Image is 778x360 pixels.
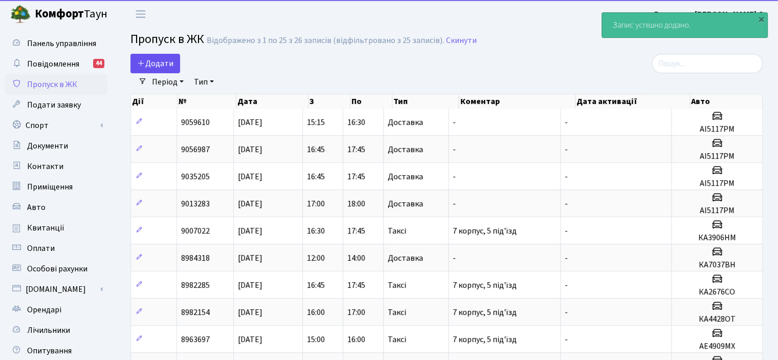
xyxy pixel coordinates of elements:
[27,202,46,213] span: Авто
[453,252,456,264] span: -
[236,94,308,109] th: Дата
[93,59,104,68] div: 44
[565,144,568,155] span: -
[5,115,107,136] a: Спорт
[5,54,107,74] a: Повідомлення44
[307,334,325,345] span: 15:00
[5,33,107,54] a: Панель управління
[238,171,262,182] span: [DATE]
[575,94,690,109] th: Дата активації
[10,4,31,25] img: logo.png
[388,145,423,154] span: Доставка
[653,9,766,20] b: Деншаєва [PERSON_NAME] С.
[347,252,365,264] span: 14:00
[27,99,81,111] span: Подати заявку
[756,14,766,24] div: ×
[5,136,107,156] a: Документи
[130,30,204,48] span: Пропуск в ЖК
[35,6,107,23] span: Таун
[347,117,365,128] span: 16:30
[565,280,568,291] span: -
[565,334,568,345] span: -
[5,95,107,115] a: Подати заявку
[453,117,456,128] span: -
[676,124,758,134] h5: AI5117PM
[388,118,423,126] span: Доставка
[347,144,365,155] span: 17:45
[238,252,262,264] span: [DATE]
[690,94,763,109] th: Авто
[130,54,180,73] a: Додати
[181,171,210,182] span: 9035205
[128,6,153,23] button: Переключити навігацію
[388,281,406,289] span: Таксі
[565,252,568,264] span: -
[602,13,767,37] div: Запис успішно додано.
[27,345,72,356] span: Опитування
[181,307,210,318] span: 8982154
[307,144,325,155] span: 16:45
[238,198,262,209] span: [DATE]
[27,79,77,90] span: Пропуск в ЖК
[181,144,210,155] span: 9056987
[347,198,365,209] span: 18:00
[676,342,758,351] h5: АЕ4909МХ
[27,58,79,70] span: Повідомлення
[565,198,568,209] span: -
[27,325,70,336] span: Лічильники
[27,222,64,234] span: Квитанції
[347,171,365,182] span: 17:45
[565,307,568,318] span: -
[307,171,325,182] span: 16:45
[388,200,423,208] span: Доставка
[453,225,517,237] span: 7 корпус, 5 під'їзд
[238,334,262,345] span: [DATE]
[453,144,456,155] span: -
[5,300,107,320] a: Орендарі
[207,36,444,46] div: Відображено з 1 по 25 з 26 записів (відфільтровано з 25 записів).
[27,243,55,254] span: Оплати
[676,206,758,216] h5: АІ5117РМ
[676,233,758,243] h5: КА3906НМ
[676,287,758,297] h5: КА2676СО
[238,117,262,128] span: [DATE]
[27,140,68,152] span: Документи
[453,280,517,291] span: 7 корпус, 5 під'їзд
[238,144,262,155] span: [DATE]
[27,38,96,49] span: Панель управління
[453,171,456,182] span: -
[453,307,517,318] span: 7 корпус, 5 під'їзд
[137,58,173,69] span: Додати
[565,117,568,128] span: -
[181,198,210,209] span: 9013283
[5,279,107,300] a: [DOMAIN_NAME]
[35,6,84,22] b: Комфорт
[27,181,73,193] span: Приміщення
[308,94,350,109] th: З
[5,320,107,341] a: Лічильники
[388,173,423,181] span: Доставка
[453,198,456,209] span: -
[307,252,325,264] span: 12:00
[307,117,325,128] span: 15:15
[347,307,365,318] span: 17:00
[5,74,107,95] a: Пропуск в ЖК
[307,198,325,209] span: 17:00
[307,307,325,318] span: 16:00
[459,94,575,109] th: Коментар
[27,161,63,172] span: Контакти
[676,260,758,270] h5: КА7037ВН
[5,259,107,279] a: Особові рахунки
[238,307,262,318] span: [DATE]
[181,225,210,237] span: 9007022
[177,94,236,109] th: №
[5,177,107,197] a: Приміщення
[5,156,107,177] a: Контакти
[181,252,210,264] span: 8984318
[238,280,262,291] span: [DATE]
[307,280,325,291] span: 16:45
[676,179,758,188] h5: AI5117PM
[392,94,459,109] th: Тип
[190,73,218,91] a: Тип
[388,254,423,262] span: Доставка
